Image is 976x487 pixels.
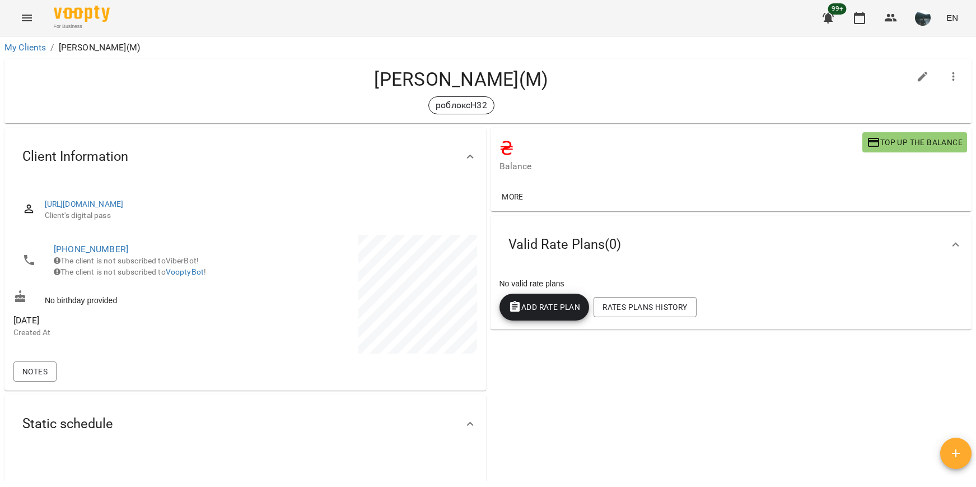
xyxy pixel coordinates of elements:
[499,190,526,203] span: More
[22,148,128,165] span: Client Information
[497,276,965,291] div: No valid rate plans
[508,236,621,253] span: Valid Rate Plans ( 0 )
[508,300,581,314] span: Add Rate plan
[13,327,243,338] p: Created At
[4,42,46,53] a: My Clients
[862,132,967,152] button: Top up the balance
[22,365,48,378] span: Notes
[828,3,847,15] span: 99+
[499,137,863,160] h4: ₴
[946,12,958,24] span: EN
[11,287,245,308] div: No birthday provided
[499,160,863,173] span: Balance
[22,415,113,433] span: Static schedule
[594,297,696,317] button: Rates Plans History
[13,314,243,327] span: [DATE]
[54,267,206,276] span: The client is not subscribed to !
[59,41,140,54] p: [PERSON_NAME](М)
[4,395,486,453] div: Static schedule
[45,210,468,221] span: Client's digital pass
[54,244,128,254] a: [PHONE_NUMBER]
[499,294,590,321] button: Add Rate plan
[491,216,972,273] div: Valid Rate Plans(0)
[4,41,972,54] nav: breadcrumb
[50,41,54,54] li: /
[166,267,204,276] a: VooptyBot
[915,10,931,26] img: aa1b040b8dd0042f4e09f431b6c9ed0a.jpeg
[13,4,40,31] button: Menu
[13,68,909,91] h4: [PERSON_NAME](М)
[45,200,124,208] a: [URL][DOMAIN_NAME]
[54,23,110,30] span: For Business
[428,96,494,114] div: роблоксН32
[603,300,687,314] span: Rates Plans History
[495,187,531,207] button: More
[942,7,963,28] button: EN
[4,128,486,185] div: Client Information
[867,136,963,149] span: Top up the balance
[54,6,110,22] img: Voopty Logo
[13,361,57,382] button: Notes
[436,99,487,112] p: роблоксН32
[54,256,199,265] span: The client is not subscribed to ViberBot!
